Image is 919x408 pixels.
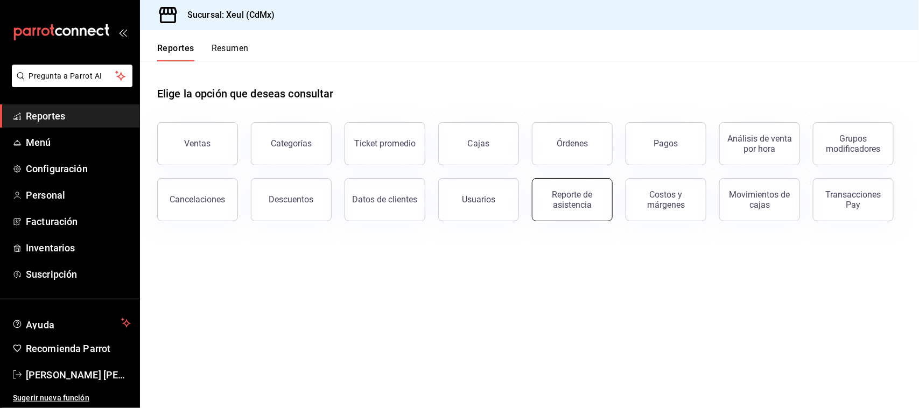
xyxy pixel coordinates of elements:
button: Categorías [251,122,332,165]
span: Ayuda [26,316,117,329]
a: Cajas [438,122,519,165]
div: Categorías [271,138,312,149]
span: Pregunta a Parrot AI [29,71,116,82]
div: Movimientos de cajas [726,189,793,210]
span: Facturación [26,214,131,229]
div: Transacciones Pay [820,189,887,210]
button: Ticket promedio [345,122,425,165]
span: Suscripción [26,267,131,282]
span: Personal [26,188,131,202]
div: Grupos modificadores [820,133,887,154]
button: Resumen [212,43,249,61]
button: Grupos modificadores [813,122,894,165]
button: Reportes [157,43,194,61]
div: Ticket promedio [354,138,416,149]
button: Transacciones Pay [813,178,894,221]
div: Cancelaciones [170,194,226,205]
button: Costos y márgenes [626,178,706,221]
span: Menú [26,135,131,150]
h3: Sucursal: Xeul (CdMx) [179,9,275,22]
div: Análisis de venta por hora [726,133,793,154]
a: Pregunta a Parrot AI [8,78,132,89]
div: Ventas [185,138,211,149]
div: Descuentos [269,194,314,205]
div: Costos y márgenes [633,189,699,210]
button: Órdenes [532,122,613,165]
span: Recomienda Parrot [26,341,131,356]
div: Cajas [468,137,490,150]
span: [PERSON_NAME] [PERSON_NAME] [26,368,131,382]
button: Ventas [157,122,238,165]
div: Usuarios [462,194,495,205]
div: Pagos [654,138,678,149]
button: Descuentos [251,178,332,221]
button: Pagos [626,122,706,165]
div: Órdenes [557,138,588,149]
button: Reporte de asistencia [532,178,613,221]
span: Reportes [26,109,131,123]
div: Datos de clientes [353,194,418,205]
div: navigation tabs [157,43,249,61]
button: Datos de clientes [345,178,425,221]
span: Configuración [26,161,131,176]
span: Sugerir nueva función [13,392,131,404]
button: Pregunta a Parrot AI [12,65,132,87]
button: Usuarios [438,178,519,221]
button: Análisis de venta por hora [719,122,800,165]
button: Movimientos de cajas [719,178,800,221]
h1: Elige la opción que deseas consultar [157,86,334,102]
span: Inventarios [26,241,131,255]
button: Cancelaciones [157,178,238,221]
button: open_drawer_menu [118,28,127,37]
div: Reporte de asistencia [539,189,606,210]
